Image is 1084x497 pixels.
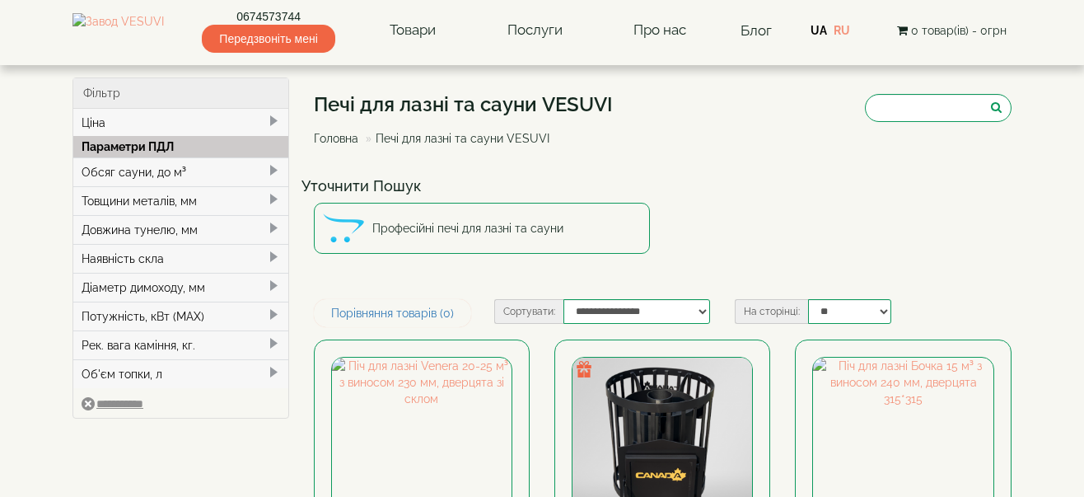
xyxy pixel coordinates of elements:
span: 0 товар(ів) - 0грн [911,24,1007,37]
a: Професійні печі для лазні та сауни Професійні печі для лазні та сауни [314,203,651,254]
a: RU [834,24,850,37]
div: Рек. вага каміння, кг. [73,331,288,359]
img: Завод VESUVI [72,13,164,48]
h4: Уточнити Пошук [301,178,1025,195]
a: Товари [373,12,452,49]
div: Наявність скла [73,244,288,273]
a: UA [811,24,827,37]
a: Блог [741,22,772,39]
div: Обсяг сауни, до м³ [73,157,288,186]
a: 0674573744 [202,8,334,25]
img: Професійні печі для лазні та сауни [323,208,364,249]
a: Послуги [491,12,579,49]
div: Діаметр димоходу, мм [73,273,288,302]
span: Передзвоніть мені [202,25,334,53]
a: Головна [314,132,358,145]
label: Сортувати: [494,299,563,324]
li: Печі для лазні та сауни VESUVI [362,130,549,147]
h1: Печі для лазні та сауни VESUVI [314,94,613,115]
button: 0 товар(ів) - 0грн [892,21,1012,40]
div: Довжина тунелю, мм [73,215,288,244]
div: Параметри ПДЛ [73,136,288,157]
div: Потужність, кВт (MAX) [73,302,288,331]
div: Товщини металів, мм [73,186,288,215]
div: Ціна [73,109,288,137]
div: Фільтр [73,78,288,109]
a: Порівняння товарів (0) [314,299,471,327]
div: Об'єм топки, л [73,359,288,388]
label: На сторінці: [735,299,808,324]
img: gift [576,361,592,377]
a: Про нас [617,12,703,49]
